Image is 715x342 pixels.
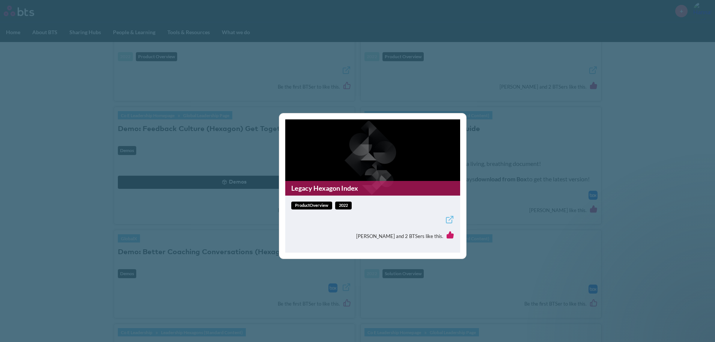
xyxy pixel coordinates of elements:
[285,181,460,196] a: Legacy Hexagon Index
[291,202,332,209] span: productOverview
[445,215,454,226] a: External link
[291,226,454,247] div: [PERSON_NAME] and 2 BTSers like this.
[335,202,352,209] span: 2022
[689,316,707,334] iframe: Intercom live chat
[565,188,715,322] iframe: Intercom notifications message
